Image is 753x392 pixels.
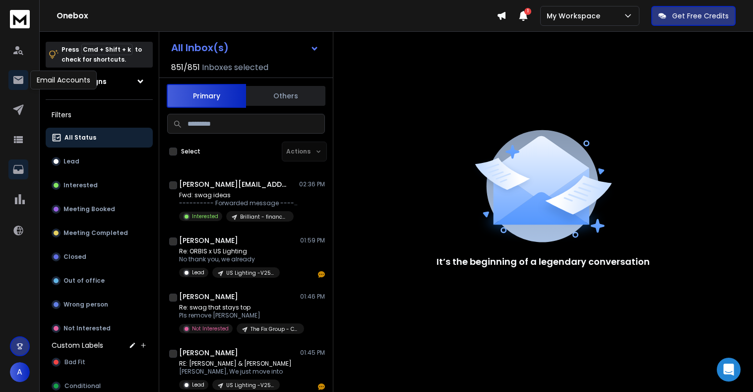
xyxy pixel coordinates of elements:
p: [PERSON_NAME], We just move into [179,368,292,376]
h1: [PERSON_NAME] [179,235,238,245]
p: 01:59 PM [300,236,325,244]
p: Meeting Completed [63,229,128,237]
p: ---------- Forwarded message --------- From: [PERSON_NAME] [179,199,298,207]
button: All Inbox(s) [163,38,327,58]
p: Pls remove [PERSON_NAME] [179,312,298,319]
button: Bad Fit [46,352,153,372]
p: All Status [64,134,96,142]
span: Bad Fit [64,358,85,366]
p: My Workspace [547,11,604,21]
button: All Campaigns [46,72,153,91]
p: Closed [63,253,86,261]
img: logo [10,10,30,28]
p: Re: ORBIS x US Lighting [179,247,280,255]
button: Closed [46,247,153,267]
p: 02:36 PM [299,180,325,188]
button: Meeting Booked [46,199,153,219]
button: Lead [46,152,153,171]
p: It’s the beginning of a legendary conversation [437,255,650,269]
button: Meeting Completed [46,223,153,243]
button: Not Interested [46,318,153,338]
h1: [PERSON_NAME] [179,348,238,358]
p: Get Free Credits [672,11,729,21]
h1: [PERSON_NAME][EMAIL_ADDRESS][DOMAIN_NAME] [179,179,288,189]
p: Out of office [63,277,105,285]
p: No thank you, we already [179,255,280,263]
p: Interested [63,181,98,189]
p: Fwd: swag ideas [179,191,298,199]
button: A [10,362,30,382]
p: Interested [192,213,218,220]
h3: Filters [46,108,153,122]
button: Interested [46,175,153,195]
h1: [PERSON_NAME] [179,292,238,302]
label: Select [181,148,200,156]
span: Conditional [64,382,101,390]
p: Meeting Booked [63,205,115,213]
span: 851 / 851 [171,62,200,74]
p: US Lighting -V25B >Manufacturing - [PERSON_NAME] [226,269,274,277]
h1: All Inbox(s) [171,43,229,53]
button: Others [246,85,325,107]
p: The Fix Group - C7V2 Sales Titles [251,325,298,333]
h1: Onebox [57,10,497,22]
div: Email Accounts [30,71,97,89]
span: Cmd + Shift + k [81,44,132,55]
p: Lead [192,381,204,389]
p: US Lighting -V25B >Manufacturing - [PERSON_NAME] [226,382,274,389]
p: RE: [PERSON_NAME] & [PERSON_NAME] [179,360,292,368]
button: All Status [46,128,153,148]
p: 01:45 PM [300,349,325,357]
p: Re: swag that stays top [179,304,298,312]
p: Lead [192,269,204,276]
button: Primary [167,84,246,108]
p: Brilliant - finance open target VC-PE messaging [240,213,288,221]
p: Not Interested [63,324,111,332]
button: Get Free Credits [651,6,736,26]
button: Wrong person [46,295,153,314]
p: Lead [63,157,79,165]
p: Wrong person [63,301,108,309]
p: Press to check for shortcuts. [62,45,142,65]
p: 01:46 PM [300,293,325,301]
button: Out of office [46,271,153,291]
div: Open Intercom Messenger [717,358,741,382]
p: Not Interested [192,325,229,332]
h3: Inboxes selected [202,62,268,74]
span: 1 [524,8,531,15]
h3: Custom Labels [52,340,103,350]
